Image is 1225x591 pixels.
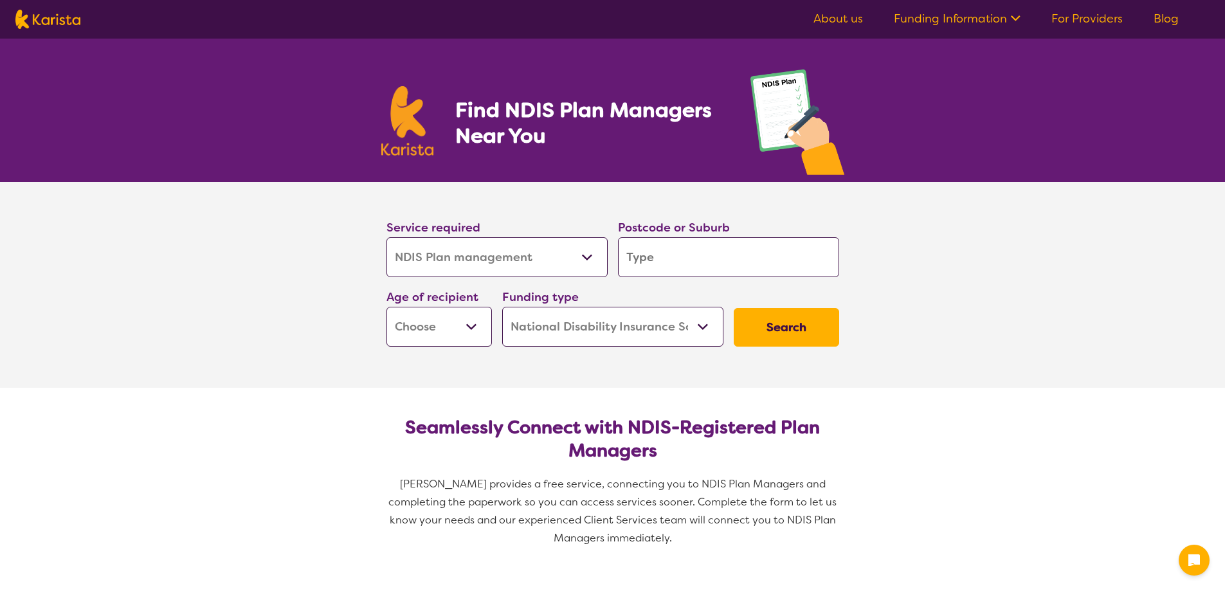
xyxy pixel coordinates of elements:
[750,69,844,182] img: plan-management
[386,220,480,235] label: Service required
[397,416,829,462] h2: Seamlessly Connect with NDIS-Registered Plan Managers
[455,97,724,149] h1: Find NDIS Plan Managers Near You
[386,289,478,305] label: Age of recipient
[15,10,80,29] img: Karista logo
[813,11,863,26] a: About us
[388,477,839,545] span: [PERSON_NAME] provides a free service, connecting you to NDIS Plan Managers and completing the pa...
[734,308,839,347] button: Search
[618,220,730,235] label: Postcode or Suburb
[618,237,839,277] input: Type
[502,289,579,305] label: Funding type
[1051,11,1123,26] a: For Providers
[381,86,434,156] img: Karista logo
[894,11,1021,26] a: Funding Information
[1154,11,1179,26] a: Blog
